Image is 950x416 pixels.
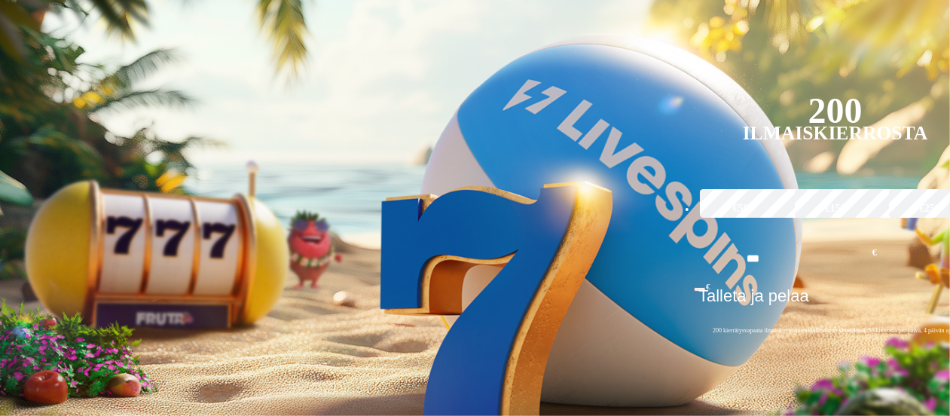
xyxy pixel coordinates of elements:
[743,124,928,142] div: Ilmaiskierrosta
[706,282,710,291] span: €
[698,286,809,317] span: Talleta ja pelaa
[808,102,863,120] div: 200
[696,187,785,231] label: €50
[872,246,877,260] span: €
[791,187,880,231] label: €150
